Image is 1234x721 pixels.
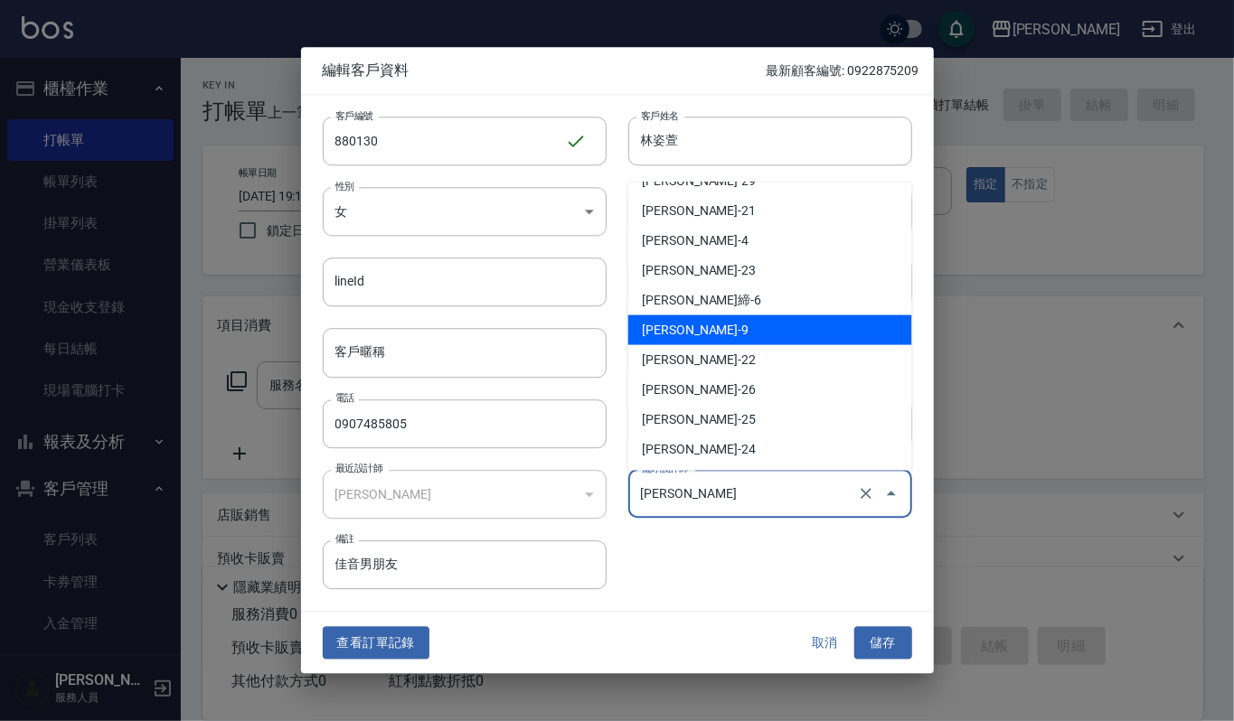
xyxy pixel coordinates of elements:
div: 女 [323,187,607,236]
span: 編輯客戶資料 [323,61,767,80]
button: Clear [853,482,879,507]
li: [PERSON_NAME]-22 [628,344,912,374]
li: [PERSON_NAME]-23 [628,255,912,285]
li: [PERSON_NAME]-9 [628,314,912,344]
label: 備註 [335,532,354,546]
button: 儲存 [854,626,912,660]
p: 最新顧客編號: 0922875209 [766,61,918,80]
label: 性別 [335,179,354,192]
li: [PERSON_NAME]-25 [628,404,912,434]
li: [PERSON_NAME]締-6 [628,285,912,314]
label: 客戶姓名 [641,108,679,122]
div: [PERSON_NAME] [323,470,607,519]
button: Close [877,480,906,509]
li: [PERSON_NAME]-24 [628,434,912,463]
button: 查看訂單記錄 [323,626,429,660]
li: [PERSON_NAME]-21 [628,195,912,225]
label: 偏好設計師 [641,462,688,475]
button: 取消 [796,626,854,660]
li: [PERSON_NAME]-4 [628,225,912,255]
li: [PERSON_NAME]-26 [628,374,912,404]
label: 客戶編號 [335,108,373,122]
label: 最近設計師 [335,462,382,475]
label: 電話 [335,391,354,405]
